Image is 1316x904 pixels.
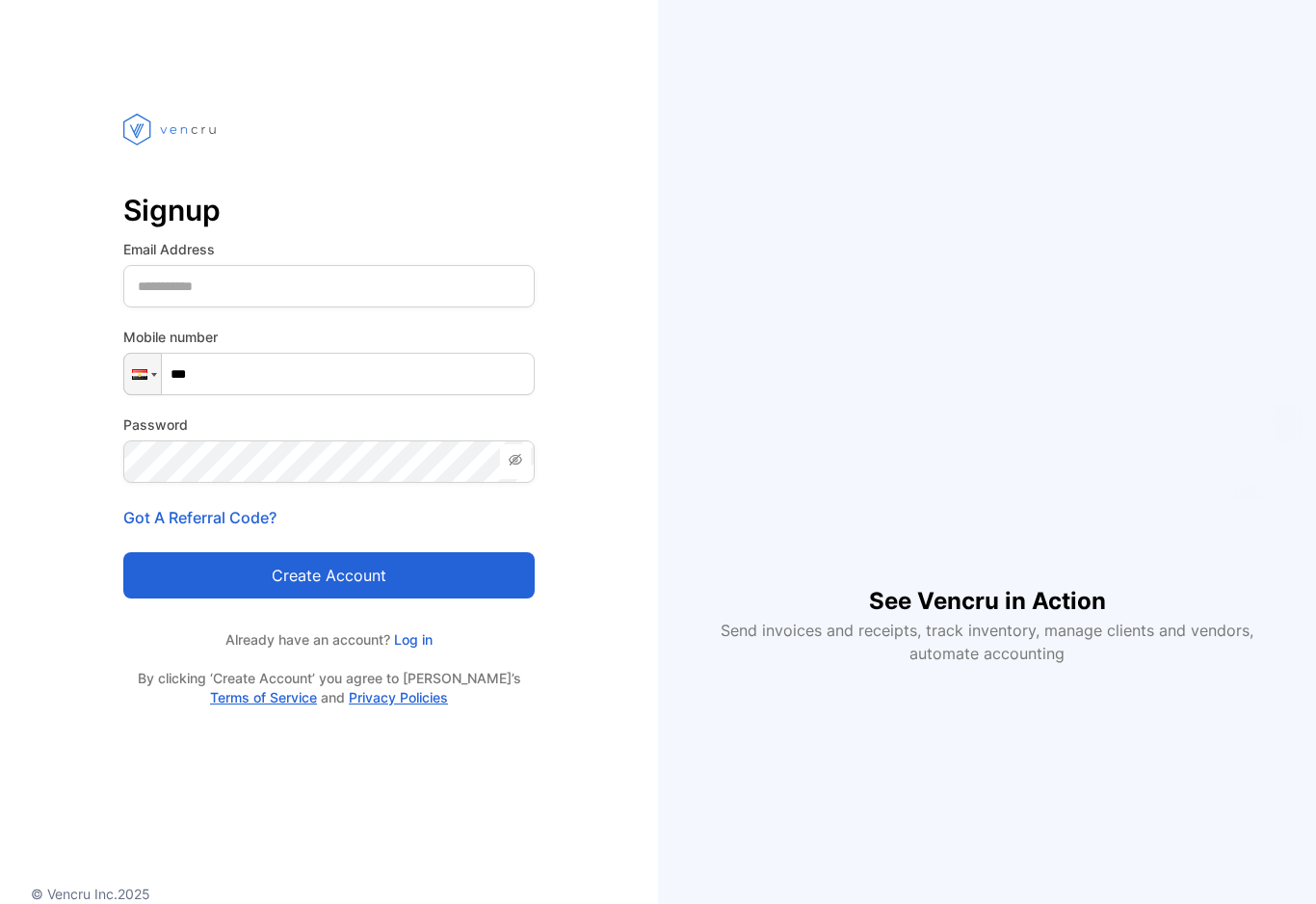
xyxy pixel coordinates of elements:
[123,327,535,347] label: Mobile number
[123,552,535,598] button: Create account
[210,689,317,705] a: Terms of Service
[123,669,535,707] p: By clicking ‘Create Account’ you agree to [PERSON_NAME]’s and
[869,553,1106,619] h1: See Vencru in Action
[123,239,535,259] label: Email Address
[124,354,161,394] div: Egypt: + 20
[123,77,220,181] img: vencru logo
[123,187,535,233] p: Signup
[710,619,1265,665] p: Send invoices and receipts, track inventory, manage clients and vendors, automate accounting
[349,689,448,705] a: Privacy Policies
[123,629,535,650] p: Already have an account?
[123,506,535,529] p: Got A Referral Code?
[123,414,535,435] label: Password
[390,631,433,648] a: Log in
[724,239,1250,553] iframe: YouTube video player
